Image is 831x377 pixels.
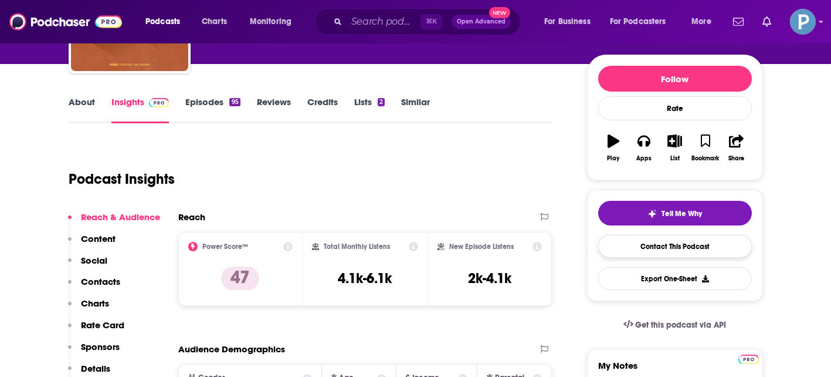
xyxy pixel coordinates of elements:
[598,201,752,225] button: tell me why sparkleTell Me Why
[721,127,751,169] button: Share
[229,98,240,106] div: 95
[178,211,205,223] h2: Reach
[68,341,120,363] button: Sponsors
[69,96,95,123] a: About
[598,267,752,290] button: Export One-Sheet
[378,98,385,106] div: 2
[185,96,240,123] a: Episodes95
[69,170,175,188] h1: Podcast Insights
[257,96,291,123] a: Reviews
[81,233,116,244] p: Content
[598,127,629,169] button: Play
[354,96,385,123] a: Lists2
[598,66,752,92] button: Follow
[602,12,683,31] button: open menu
[81,298,109,309] p: Charts
[68,298,109,319] button: Charts
[607,155,619,162] div: Play
[149,98,169,107] img: Podchaser Pro
[420,14,442,29] span: ⌘ K
[738,355,759,364] img: Podchaser Pro
[202,243,248,251] h2: Power Score™
[691,14,711,30] span: More
[145,14,180,30] span: Podcasts
[457,19,506,25] span: Open Advanced
[489,7,510,18] span: New
[347,12,420,31] input: Search podcasts, credits, & more...
[81,211,160,223] p: Reach & Audience
[670,155,680,162] div: List
[81,341,120,352] p: Sponsors
[202,14,227,30] span: Charts
[401,96,430,123] a: Similar
[452,15,511,29] button: Open AdvancedNew
[598,96,752,120] div: Rate
[690,127,721,169] button: Bookmark
[738,353,759,364] a: Pro website
[790,9,816,35] span: Logged in as PiperComms
[250,14,291,30] span: Monitoring
[629,127,659,169] button: Apps
[635,320,726,330] span: Get this podcast via API
[68,276,120,298] button: Contacts
[111,96,169,123] a: InsightsPodchaser Pro
[81,319,124,331] p: Rate Card
[659,127,690,169] button: List
[178,344,285,355] h2: Audience Demographics
[338,270,392,287] h3: 4.1k-6.1k
[614,311,736,339] a: Get this podcast via API
[81,363,110,374] p: Details
[728,12,748,32] a: Show notifications dropdown
[68,319,124,341] button: Rate Card
[137,12,195,31] button: open menu
[242,12,307,31] button: open menu
[81,276,120,287] p: Contacts
[307,96,338,123] a: Credits
[790,9,816,35] button: Show profile menu
[68,255,107,277] button: Social
[790,9,816,35] img: User Profile
[636,155,652,162] div: Apps
[536,12,605,31] button: open menu
[468,270,511,287] h3: 2k-4.1k
[325,8,532,35] div: Search podcasts, credits, & more...
[194,12,234,31] a: Charts
[9,11,122,33] img: Podchaser - Follow, Share and Rate Podcasts
[758,12,776,32] a: Show notifications dropdown
[324,243,390,251] h2: Total Monthly Listens
[544,14,591,30] span: For Business
[683,12,726,31] button: open menu
[728,155,744,162] div: Share
[68,233,116,255] button: Content
[598,235,752,258] a: Contact This Podcast
[449,243,514,251] h2: New Episode Listens
[81,255,107,266] p: Social
[691,155,719,162] div: Bookmark
[610,14,666,30] span: For Podcasters
[68,211,160,233] button: Reach & Audience
[647,209,657,218] img: tell me why sparkle
[662,209,702,218] span: Tell Me Why
[221,267,259,290] p: 47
